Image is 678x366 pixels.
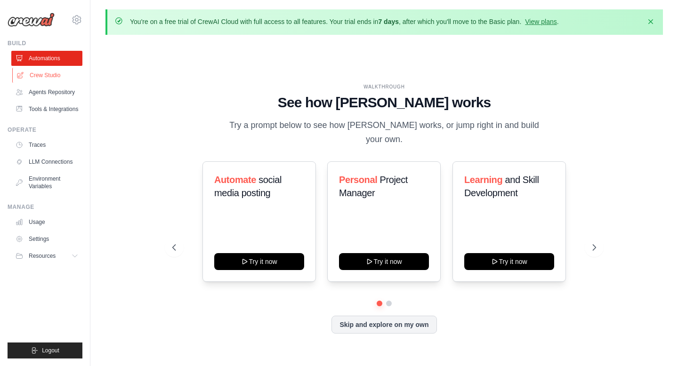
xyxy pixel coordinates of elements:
button: Try it now [214,253,304,270]
h1: See how [PERSON_NAME] works [172,94,596,111]
button: Try it now [339,253,429,270]
span: social media posting [214,175,282,198]
div: Manage [8,203,82,211]
p: You're on a free trial of CrewAI Cloud with full access to all features. Your trial ends in , aft... [130,17,559,26]
a: LLM Connections [11,154,82,169]
a: Usage [11,215,82,230]
button: Try it now [464,253,554,270]
a: Agents Repository [11,85,82,100]
span: Automate [214,175,256,185]
a: View plans [525,18,557,25]
img: Logo [8,13,55,27]
a: Environment Variables [11,171,82,194]
button: Skip and explore on my own [331,316,436,334]
div: WALKTHROUGH [172,83,596,90]
a: Traces [11,137,82,152]
span: and Skill Development [464,175,539,198]
span: Project Manager [339,175,408,198]
span: Personal [339,175,377,185]
span: Logout [42,347,59,354]
a: Crew Studio [12,68,83,83]
span: Learning [464,175,502,185]
div: Operate [8,126,82,134]
strong: 7 days [378,18,399,25]
div: Build [8,40,82,47]
button: Logout [8,342,82,358]
span: Resources [29,252,56,260]
a: Automations [11,51,82,66]
a: Tools & Integrations [11,102,82,117]
p: Try a prompt below to see how [PERSON_NAME] works, or jump right in and build your own. [226,119,542,146]
button: Resources [11,248,82,263]
a: Settings [11,231,82,247]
